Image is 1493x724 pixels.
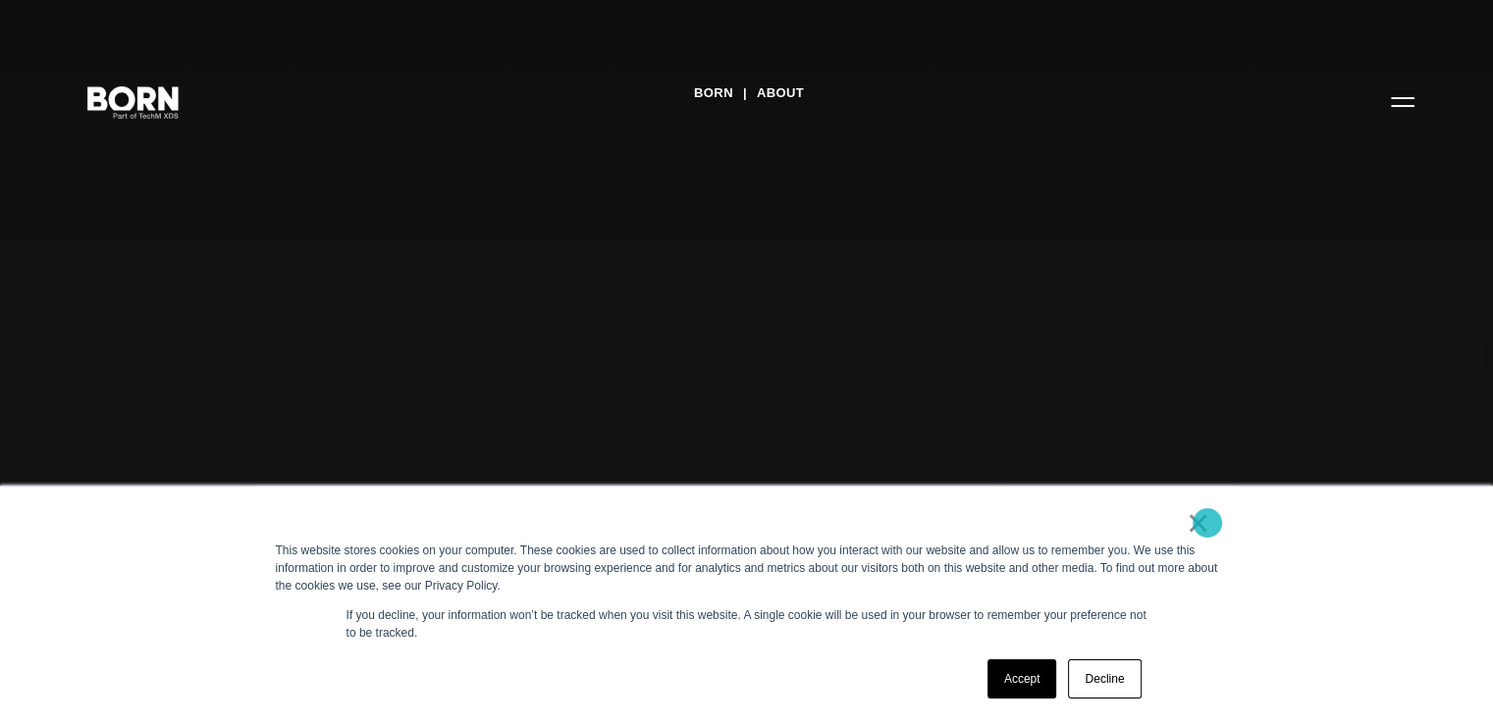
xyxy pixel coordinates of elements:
a: × [1187,514,1210,532]
a: Decline [1068,659,1141,698]
button: Open [1379,80,1426,122]
a: BORN [694,78,733,108]
a: Accept [987,659,1057,698]
p: If you decline, your information won’t be tracked when you visit this website. A single cookie wi... [347,606,1147,642]
a: About [757,78,804,108]
div: This website stores cookies on your computer. These cookies are used to collect information about... [276,542,1218,595]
